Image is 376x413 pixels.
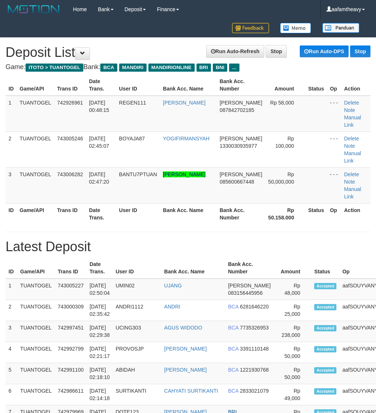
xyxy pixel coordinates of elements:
th: ID [6,75,17,96]
span: 3391110148 [240,346,269,352]
th: Game/API [17,257,55,279]
span: 083156445956 [228,290,262,296]
th: Bank Acc. Number [225,257,274,279]
td: TUANTOGEL [17,96,54,132]
td: ANDRI1112 [113,300,161,321]
span: 2833021079 [240,388,269,394]
span: Accepted [314,367,336,373]
td: TUANTOGEL [17,167,54,203]
th: Bank Acc. Number [216,203,265,224]
td: 743005227 [55,279,87,300]
img: panduan.png [322,23,359,33]
td: UCING303 [113,321,161,342]
h4: Game: Bank: [6,64,370,71]
span: Accepted [314,304,336,310]
span: 6281646220 [240,304,269,310]
a: [PERSON_NAME] [164,367,207,373]
th: ID [6,257,17,279]
td: - - - [327,132,341,167]
span: MANDIRIONLINE [148,64,195,72]
a: [PERSON_NAME] [164,346,207,352]
a: Stop [266,45,287,58]
th: User ID [116,203,160,224]
span: Rp 58,000 [270,100,294,106]
a: Note [344,179,355,185]
a: Run Auto-DPS [300,45,349,57]
td: [DATE] 02:21:17 [87,342,113,363]
h1: Deposit List [6,45,370,60]
span: BCA [100,64,117,72]
a: Run Auto-Refresh [206,45,264,58]
td: 1 [6,96,17,132]
a: AGUS WIDODO [164,325,202,331]
a: Manual Link [344,186,361,199]
th: Amount [265,75,305,96]
td: 742992799 [55,342,87,363]
span: ... [229,64,239,72]
td: SURTIKANTI [113,384,161,405]
th: Status [305,203,327,224]
a: Delete [344,100,359,106]
td: [DATE] 02:50:04 [87,279,113,300]
span: BCA [228,304,238,310]
span: 085600667448 [219,179,254,185]
td: TUANTOGEL [17,279,55,300]
td: 742986611 [55,384,87,405]
span: 1330030935977 [219,143,257,149]
th: Amount [274,257,311,279]
td: TUANTOGEL [17,321,55,342]
th: Bank Acc. Name [160,75,216,96]
span: 743005246 [57,136,83,141]
span: Accepted [314,283,336,289]
td: 3 [6,321,17,342]
td: ABIDAH [113,363,161,384]
a: UJANG [164,283,182,289]
span: Rp 100,000 [275,136,294,149]
img: Feedback.jpg [232,23,269,33]
td: - - - [327,96,341,132]
span: BCA [228,367,238,373]
td: 743000309 [55,300,87,321]
td: 2 [6,300,17,321]
a: [PERSON_NAME] [163,171,205,177]
span: [DATE] 02:47:20 [89,171,109,185]
a: ANDRI [164,304,181,310]
th: Date Trans. [86,75,116,96]
th: Action [341,203,370,224]
span: [PERSON_NAME] [219,136,262,141]
td: Rp 48,000 [274,279,311,300]
span: [PERSON_NAME] [219,100,262,106]
td: PROVOSJP [113,342,161,363]
td: 742997451 [55,321,87,342]
th: Status [311,257,339,279]
th: Bank Acc. Name [161,257,225,279]
th: Op [327,75,341,96]
span: REGEN111 [119,100,146,106]
td: TUANTOGEL [17,384,55,405]
span: [PERSON_NAME] [219,171,262,177]
th: Bank Acc. Number [216,75,265,96]
td: 2 [6,132,17,167]
td: Rp 50,000 [274,342,311,363]
td: 4 [6,342,17,363]
td: 1 [6,279,17,300]
th: Rp 50.158.000 [265,203,305,224]
td: 3 [6,167,17,203]
a: Stop [350,45,370,57]
span: BOYAJA87 [119,136,145,141]
th: Trans ID [54,75,86,96]
td: 742991100 [55,363,87,384]
th: Trans ID [55,257,87,279]
th: User ID [113,257,161,279]
td: Rp 238,000 [274,321,311,342]
td: TUANTOGEL [17,342,55,363]
span: Accepted [314,388,336,395]
h1: Latest Deposit [6,239,370,254]
th: Game/API [17,203,54,224]
a: Manual Link [344,150,361,164]
a: [PERSON_NAME] [163,100,205,106]
td: [DATE] 02:29:38 [87,321,113,342]
a: CAHYATI SURTIKANTI [164,388,218,394]
span: BANTU7PTUAN [119,171,157,177]
a: Note [344,107,355,113]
